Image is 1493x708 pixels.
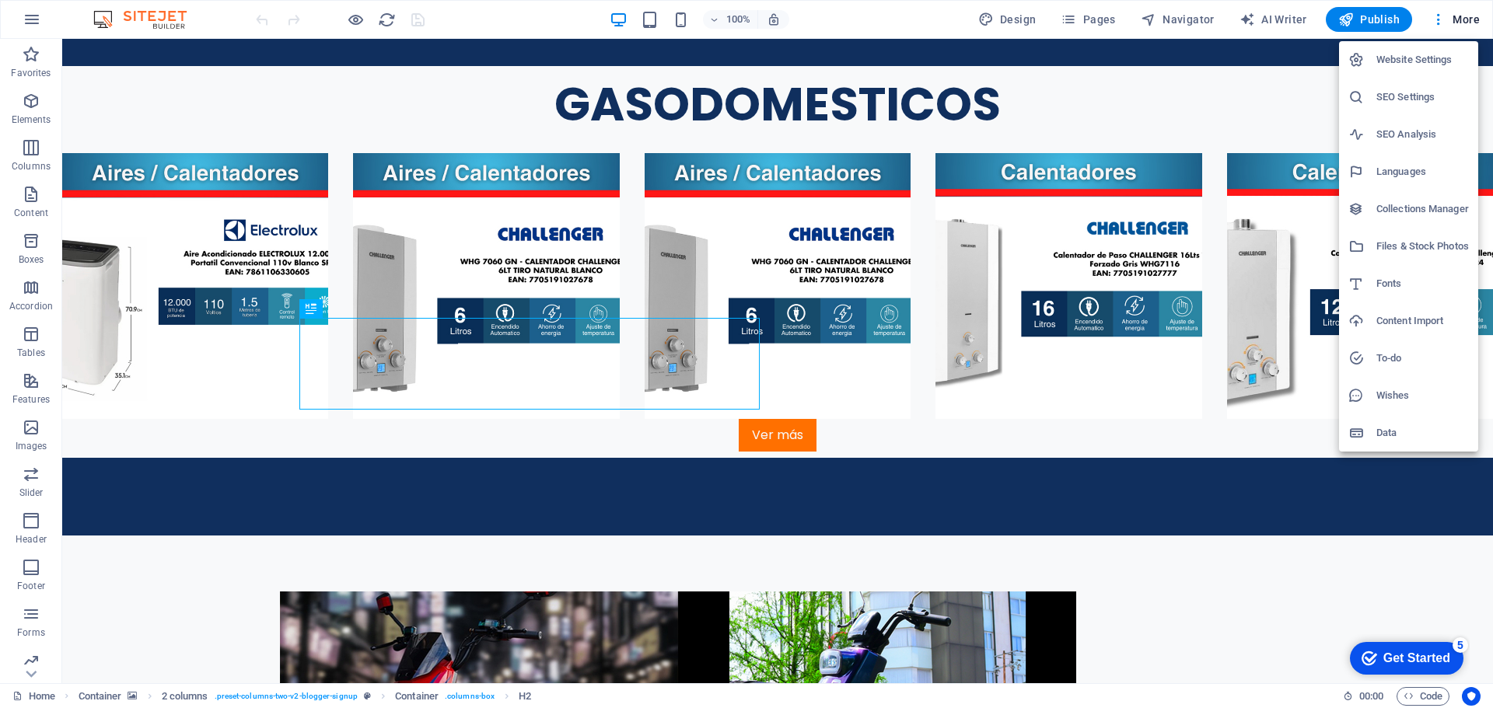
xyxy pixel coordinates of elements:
h6: Website Settings [1376,51,1469,69]
h6: SEO Settings [1376,88,1469,106]
h6: To-do [1376,349,1469,368]
h6: Languages [1376,162,1469,181]
h6: Collections Manager [1376,200,1469,218]
h6: Files & Stock Photos [1376,237,1469,256]
h6: Content Import [1376,312,1469,330]
div: 5 [111,3,127,19]
h6: Fonts [1376,274,1469,293]
h6: Wishes [1376,386,1469,405]
h6: SEO Analysis [1376,125,1469,144]
div: Get Started [42,17,109,31]
h6: Data [1376,424,1469,442]
div: Get Started 5 items remaining, 0% complete [9,8,122,40]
